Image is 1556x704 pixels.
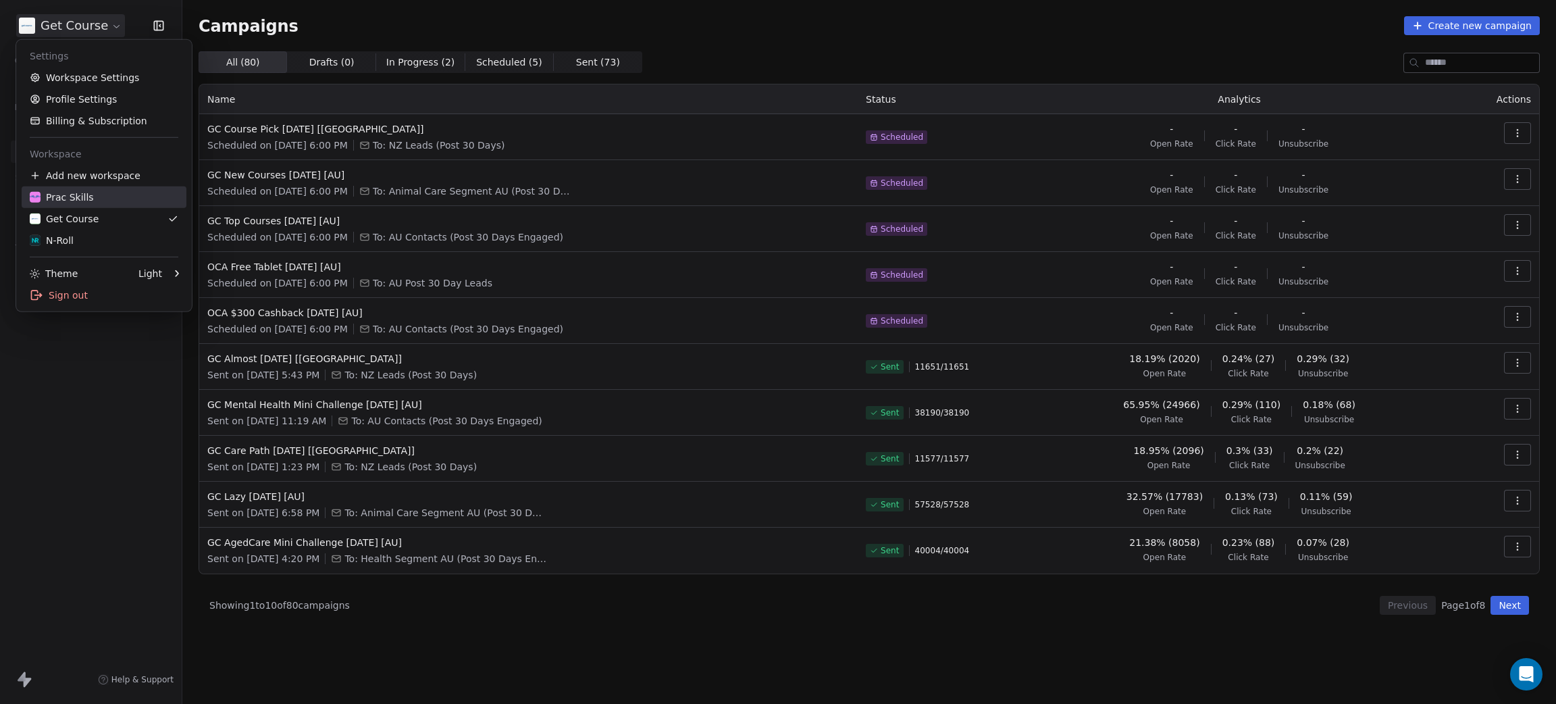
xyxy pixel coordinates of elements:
[22,284,186,306] div: Sign out
[30,234,74,247] div: N-Roll
[30,267,78,280] div: Theme
[22,165,186,186] div: Add new workspace
[30,192,41,203] img: PracSkills%20Email%20Display%20Picture.png
[22,89,186,110] a: Profile Settings
[30,213,41,224] img: gc-on-white.png
[30,235,41,246] img: Profile%20Image%20(1).png
[30,212,99,226] div: Get Course
[22,143,186,165] div: Workspace
[22,45,186,67] div: Settings
[22,67,186,89] a: Workspace Settings
[30,191,94,204] div: Prac Skills
[138,267,162,280] div: Light
[22,110,186,132] a: Billing & Subscription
